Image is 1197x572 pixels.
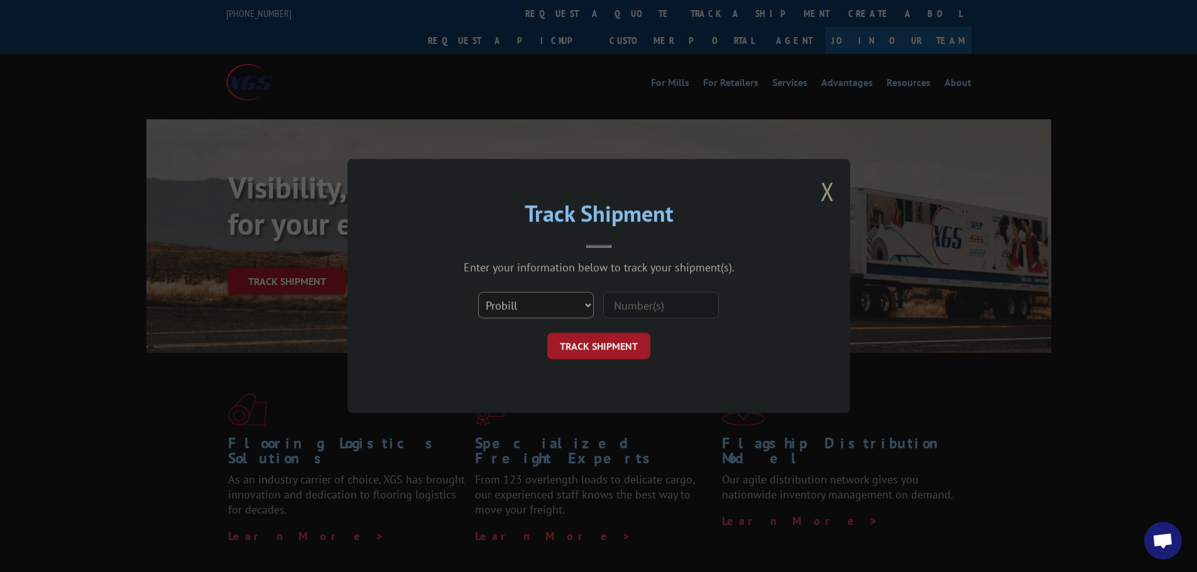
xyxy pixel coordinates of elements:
[547,333,650,359] button: TRACK SHIPMENT
[821,175,834,208] button: Close modal
[1144,522,1182,559] div: Open chat
[410,260,787,274] div: Enter your information below to track your shipment(s).
[603,292,719,318] input: Number(s)
[410,205,787,229] h2: Track Shipment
